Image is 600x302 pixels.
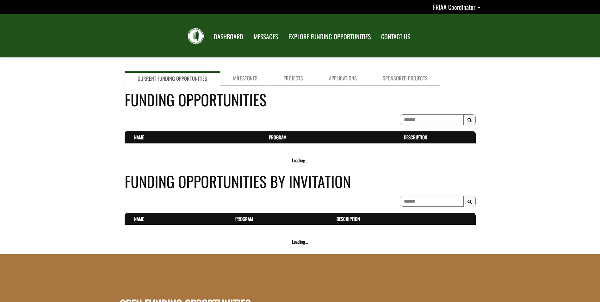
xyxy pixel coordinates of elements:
[284,29,375,45] a: EXPLORE FUNDING OPPORTUNITIES
[125,238,476,245] div: Loading...
[270,71,316,85] a: Projects
[125,157,476,164] div: Loading...
[370,71,441,85] a: Sponsored Projects
[376,29,415,45] a: CONTACT US
[463,196,476,207] button: Search Results
[462,213,476,225] th: Actions
[249,29,283,45] a: MESSAGES
[433,2,475,12] span: FRIAA Coordinator
[125,88,476,111] h4: Funding Opportunities
[209,29,248,45] a: DASHBOARD
[400,196,464,207] input: To search on partial text, use the asterisk (*) wildcard character.
[134,134,144,141] a: Name
[433,2,480,12] a: FRIAA Coordinator
[404,134,427,141] a: Description
[188,28,204,44] img: FRIAA Submissions Portal
[125,71,220,85] a: Current Funding Opportunities
[125,170,476,192] h4: Funding Opportunities By Invitation
[208,27,415,45] nav: Main Navigation
[220,71,270,85] a: Milestones
[463,114,476,126] button: Search Results
[235,215,253,222] a: Program
[316,71,370,85] a: Applications
[400,114,464,125] input: To search on partial text, use the asterisk (*) wildcard character.
[337,215,360,222] a: Description
[134,215,144,222] a: Name
[269,134,287,141] a: Program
